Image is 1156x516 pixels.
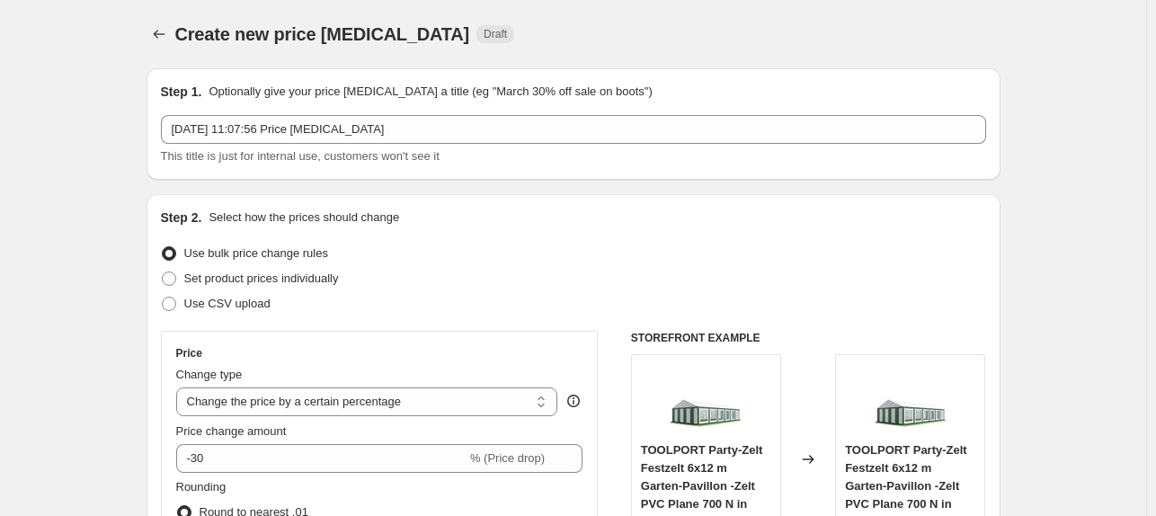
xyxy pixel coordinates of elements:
[631,331,986,345] h6: STOREFRONT EXAMPLE
[161,83,202,101] h2: Step 1.
[161,149,440,163] span: This title is just for internal use, customers won't see it
[875,364,947,436] img: 61tzpKq5F_L_80x.jpg
[184,246,328,260] span: Use bulk price change rules
[176,346,202,360] h3: Price
[470,451,545,465] span: % (Price drop)
[161,115,986,144] input: 30% off holiday sale
[175,24,470,44] span: Create new price [MEDICAL_DATA]
[176,424,287,438] span: Price change amount
[209,209,399,227] p: Select how the prices should change
[176,368,243,381] span: Change type
[565,392,582,410] div: help
[161,209,202,227] h2: Step 2.
[670,364,742,436] img: 61tzpKq5F_L_80x.jpg
[209,83,652,101] p: Optionally give your price [MEDICAL_DATA] a title (eg "March 30% off sale on boots")
[176,480,227,494] span: Rounding
[484,27,507,41] span: Draft
[184,271,339,285] span: Set product prices individually
[184,297,271,310] span: Use CSV upload
[147,22,172,47] button: Price change jobs
[176,444,467,473] input: -15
